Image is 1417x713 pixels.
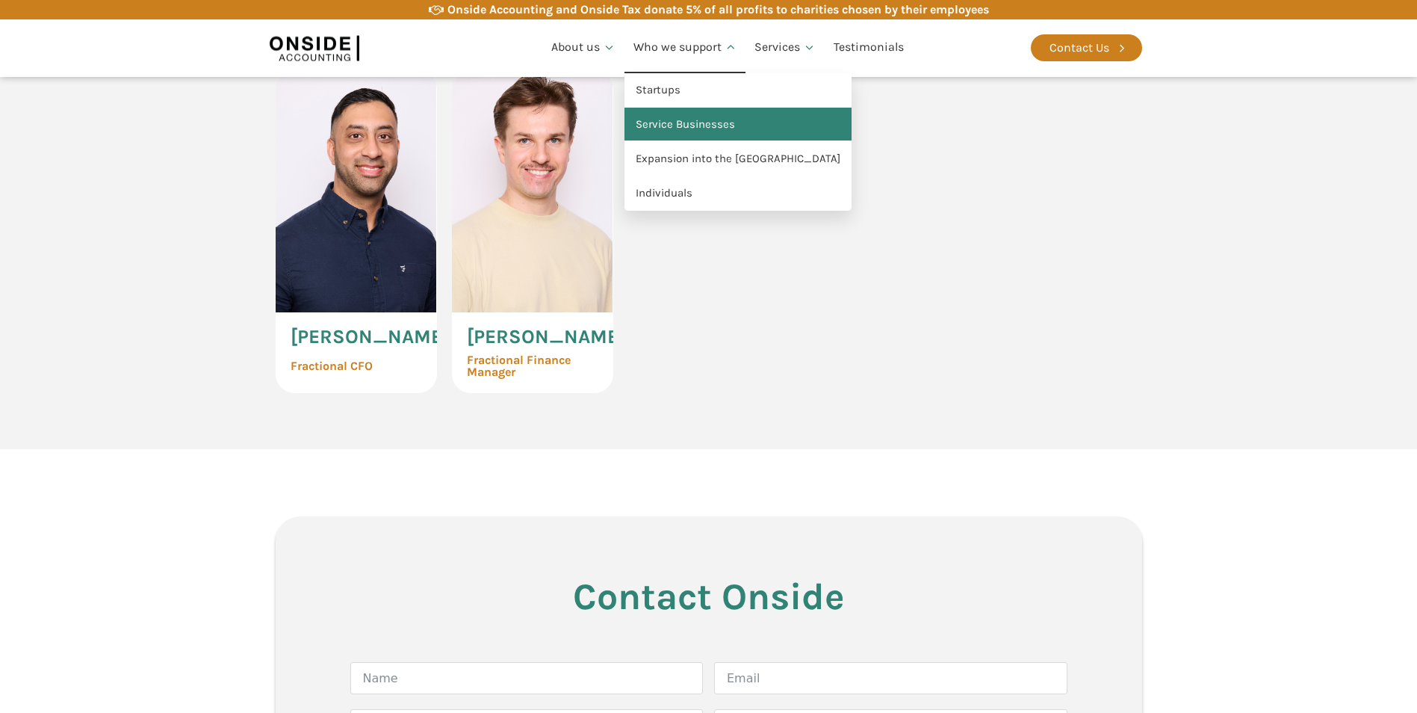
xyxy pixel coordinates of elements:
[291,327,449,347] span: [PERSON_NAME]
[624,22,746,73] a: Who we support
[270,31,359,65] img: Onside Accounting
[1031,34,1142,61] a: Contact Us
[624,176,852,211] a: Individuals
[350,662,704,694] input: Name
[467,327,625,347] span: [PERSON_NAME]
[1049,38,1109,58] div: Contact Us
[624,142,852,176] a: Expansion into the [GEOGRAPHIC_DATA]
[624,73,852,108] a: Startups
[291,360,373,372] span: Fractional CFO
[745,22,825,73] a: Services
[714,662,1067,694] input: Email
[825,22,913,73] a: Testimonials
[542,22,624,73] a: About us
[467,354,598,378] span: Fractional Finance Manager
[624,108,852,142] a: Service Businesses
[350,576,1067,617] h3: Contact Onside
